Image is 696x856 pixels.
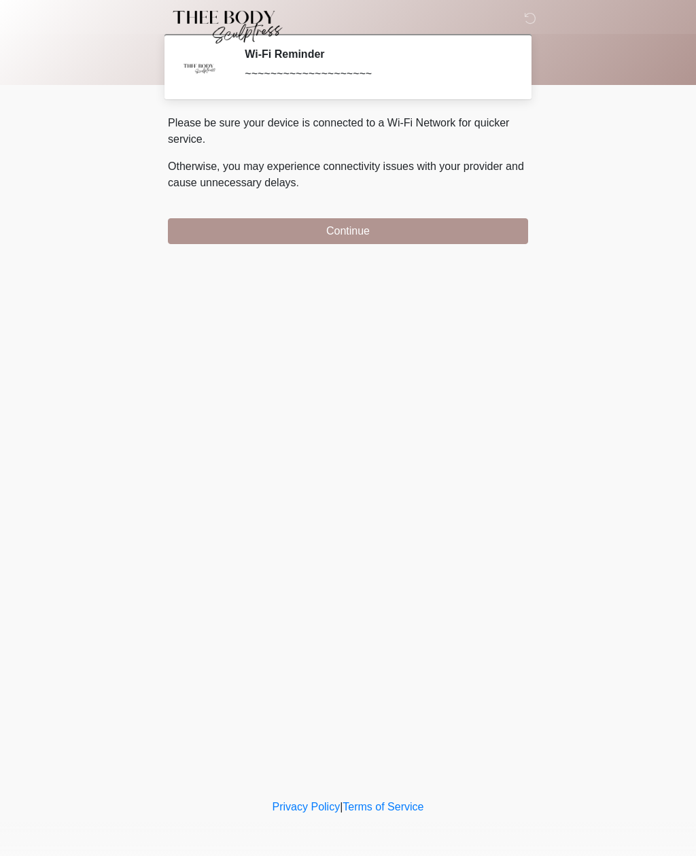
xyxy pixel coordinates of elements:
button: Continue [168,218,528,244]
a: Terms of Service [343,801,423,812]
p: Otherwise, you may experience connectivity issues with your provider and cause unnecessary delays [168,158,528,191]
img: Thee Body Sculptress Logo [154,10,294,44]
a: Privacy Policy [273,801,341,812]
img: Agent Avatar [178,48,219,88]
p: Please be sure your device is connected to a Wi-Fi Network for quicker service. [168,115,528,148]
div: ~~~~~~~~~~~~~~~~~~~~ [245,66,508,82]
a: | [340,801,343,812]
span: . [296,177,299,188]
